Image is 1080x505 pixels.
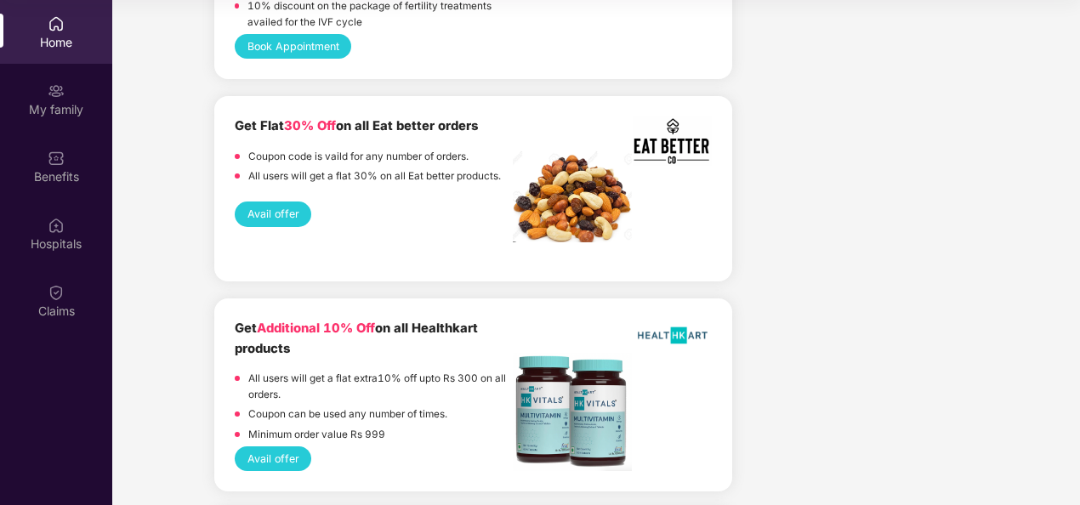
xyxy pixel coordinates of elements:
img: svg+xml;base64,PHN2ZyBpZD0iQ2xhaW0iIHhtbG5zPSJodHRwOi8vd3d3LnczLm9yZy8yMDAwL3N2ZyIgd2lkdGg9IjIwIi... [48,284,65,301]
p: Minimum order value Rs 999 [248,427,385,443]
button: Avail offer [235,446,311,471]
img: svg+xml;base64,PHN2ZyBpZD0iSG9tZSIgeG1sbnM9Imh0dHA6Ly93d3cudzMub3JnLzIwMDAvc3ZnIiB3aWR0aD0iMjAiIG... [48,15,65,32]
b: Get Flat on all Eat better orders [235,118,478,133]
img: svg+xml;base64,PHN2ZyBpZD0iQmVuZWZpdHMiIHhtbG5zPSJodHRwOi8vd3d3LnczLm9yZy8yMDAwL3N2ZyIgd2lkdGg9Ij... [48,150,65,167]
img: Screenshot%202022-11-17%20at%202.10.19%20PM.png [633,116,713,165]
img: HealthKart-Logo-702x526.png [633,319,713,352]
p: All users will get a flat extra10% off upto Rs 300 on all orders. [248,371,514,402]
span: 30% Off [284,118,336,133]
p: All users will get a flat 30% on all Eat better products. [248,168,501,184]
button: Avail offer [235,201,311,226]
p: Coupon code is vaild for any number of orders. [248,149,469,165]
b: Get on all Healthkart products [235,321,478,355]
img: svg+xml;base64,PHN2ZyB3aWR0aD0iMjAiIGhlaWdodD0iMjAiIHZpZXdCb3g9IjAgMCAyMCAyMCIgZmlsbD0ibm9uZSIgeG... [48,82,65,99]
p: Coupon can be used any number of times. [248,406,447,423]
img: Screenshot%202022-11-18%20at%2012.17.25%20PM.png [513,353,632,470]
img: Screenshot%202022-11-18%20at%2012.32.13%20PM.png [513,150,632,242]
img: svg+xml;base64,PHN2ZyBpZD0iSG9zcGl0YWxzIiB4bWxucz0iaHR0cDovL3d3dy53My5vcmcvMjAwMC9zdmciIHdpZHRoPS... [48,217,65,234]
button: Book Appointment [235,34,351,59]
span: Additional 10% Off [257,321,375,336]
